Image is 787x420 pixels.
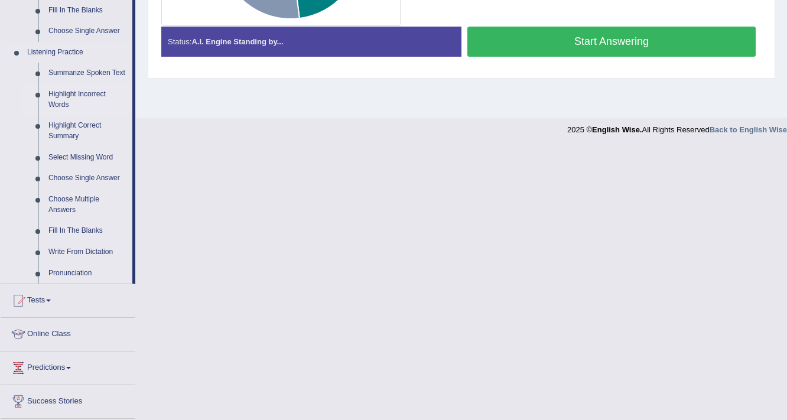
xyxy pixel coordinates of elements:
a: Choose Single Answer [43,168,132,189]
a: Select Missing Word [43,147,132,168]
a: Pronunciation [43,263,132,284]
a: Write From Dictation [43,242,132,263]
a: Summarize Spoken Text [43,63,132,84]
a: Success Stories [1,385,135,415]
a: Online Class [1,318,135,347]
a: Fill In The Blanks [43,220,132,242]
a: Predictions [1,351,135,381]
div: Status: [161,27,461,57]
strong: A.I. Engine Standing by... [191,37,283,46]
a: Choose Single Answer [43,21,132,42]
a: Tests [1,284,135,314]
a: Highlight Correct Summary [43,115,132,146]
div: 2025 © All Rights Reserved [567,118,787,135]
a: Highlight Incorrect Words [43,84,132,115]
a: Listening Practice [22,42,132,63]
a: Back to English Wise [710,125,787,134]
button: Start Answering [467,27,756,57]
strong: English Wise. [592,125,642,134]
a: Choose Multiple Answers [43,189,132,220]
